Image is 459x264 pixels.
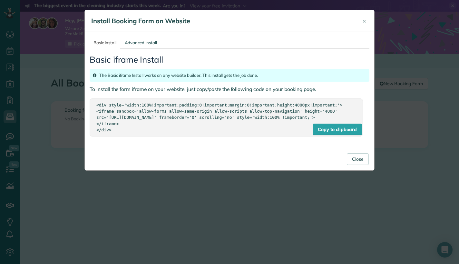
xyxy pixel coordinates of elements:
[313,124,362,135] div: Copy to clipboard
[91,16,352,25] h4: Install Booking Form on Website
[90,69,369,82] div: The Basic iframe Install works on any website builder. This install gets the job done.
[121,37,161,49] a: Advanced Install
[363,17,366,25] span: ×
[96,102,356,133] div: <div style='width:100%!important;padding:0!important;margin:0!important;height:4000px!important;'...
[90,55,369,65] h3: Basic iframe Install
[347,153,369,165] button: Close
[90,86,369,92] h4: To install the form iframe on your website, just copy/paste the following code on your booking page.
[90,37,120,49] a: Basic Install
[358,13,371,29] button: Close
